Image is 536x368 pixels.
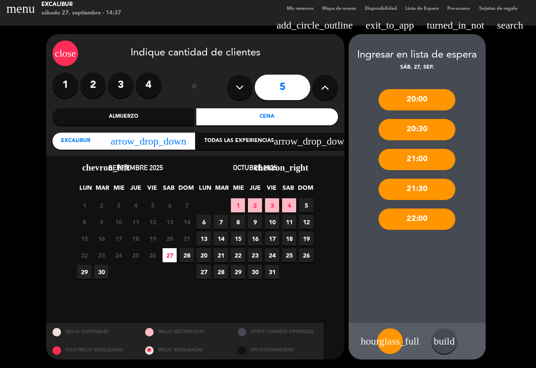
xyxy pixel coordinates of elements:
span: SAB [281,183,295,197]
span: 10 [265,215,279,229]
span: 26 [146,248,160,262]
span: MAR [215,183,229,197]
span: 14 [214,232,228,246]
div: Excalibur [41,0,121,9]
span: VIE [145,183,159,197]
label: 2 [80,72,106,98]
div: Ingresar en lista de espera [349,47,486,64]
span: 18 [282,232,296,246]
div: 20:30 [379,119,455,140]
span: MIE [112,183,126,197]
span: 6 [163,198,177,212]
span: 23 [248,248,262,262]
div: 22:00 [379,209,455,230]
div: MESAS RESTRINGIDAS [139,323,231,341]
span: octubre 2025 [233,163,277,172]
span: 22 [77,248,91,262]
span: 18 [128,232,143,246]
span: 16 [248,232,262,246]
span: 24 [111,248,125,262]
span: 3 [111,198,125,212]
div: 21:30 [379,179,455,200]
span: 13 [163,215,177,229]
span: 2 [94,198,108,212]
span: 29 [231,265,245,279]
span: 7 [214,215,228,229]
span: 1 [231,198,245,212]
span: 17 [111,232,125,246]
button: menu [6,2,35,16]
span: JUE [128,183,143,197]
i: arrow_drop_down [274,136,350,146]
div: MESAS BLOQUEADAS [139,341,231,359]
div: Almuerzo [52,108,194,125]
span: 25 [282,248,296,262]
div: 20:00 [379,89,455,110]
span: 9 [94,215,108,229]
span: 2 [248,198,262,212]
span: 21 [214,248,228,262]
span: 13 [197,232,211,246]
i: build [434,336,454,346]
span: Lista de Espera [401,6,443,11]
span: 10 [111,215,125,229]
span: 30 [94,265,108,279]
span: Pre-acceso [443,6,475,11]
span: 9 [248,215,262,229]
span: 15 [77,232,91,246]
label: 4 [136,72,161,98]
i: search [497,20,523,30]
span: 21 [180,232,194,246]
i: arrow_drop_down [111,136,186,146]
span: SAB [162,183,176,197]
div: 21:00 [379,149,455,170]
span: MAR [95,183,109,197]
span: 12 [299,215,313,229]
span: 6 [197,215,211,229]
span: 28 [214,265,228,279]
div: sáb. 27, sep. [349,64,486,72]
div: sábado 27. septiembre - 14:37 [41,9,121,17]
span: Todas las experiencias [204,137,274,145]
label: 1 [52,72,78,98]
span: 1 [77,198,91,212]
i: chevron_right [254,163,309,172]
span: Disponibilidad [361,6,401,11]
span: 5 [299,198,313,212]
span: LUN [79,183,93,197]
i: menu [6,2,35,15]
span: Tarjetas de regalo [475,6,522,11]
div: ó [181,72,208,102]
span: 27 [197,265,211,279]
span: 16 [94,232,108,246]
span: 20 [163,232,177,246]
span: JUE [248,183,262,197]
span: 4 [128,198,143,212]
span: 15 [231,232,245,246]
span: DOM [298,183,312,197]
span: DOM [178,183,192,197]
span: 22 [231,248,245,262]
span: 26 [299,248,313,262]
div: Indique cantidad de clientes [52,41,338,66]
span: 24 [265,248,279,262]
span: 14 [180,215,194,229]
span: septiembre 2025 [108,163,163,172]
div: Cena [196,108,338,125]
span: 30 [248,265,262,279]
span: 11 [128,215,143,229]
div: SOLO MESAS BLOQUEADAS [46,341,139,359]
span: 11 [282,215,296,229]
i: exit_to_app [366,20,414,30]
span: 3 [265,198,279,212]
span: 25 [128,248,143,262]
span: 19 [299,232,313,246]
span: Mis reservas [283,6,318,11]
div: OTROS TAMAÑOS DIPONIBLES [231,323,324,341]
span: 31 [265,265,279,279]
span: 7 [180,198,194,212]
span: 5 [146,198,160,212]
label: 3 [108,72,134,98]
div: SIN DISPONIBILIDAD [231,341,324,359]
i: turned_in_not [427,20,484,30]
